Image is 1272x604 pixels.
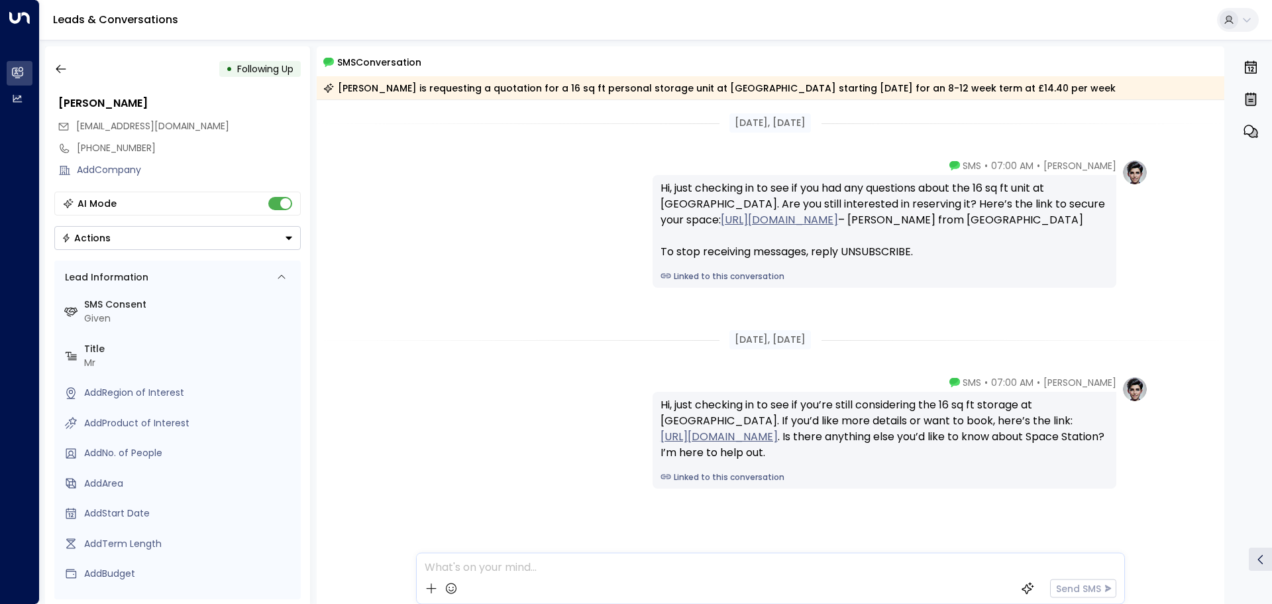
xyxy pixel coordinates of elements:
[984,159,988,172] span: •
[84,477,295,491] div: AddArea
[84,298,295,312] label: SMS Consent
[1043,376,1116,389] span: [PERSON_NAME]
[1037,159,1040,172] span: •
[84,342,295,356] label: Title
[661,271,1108,282] a: Linked to this conversation
[661,180,1108,260] div: Hi, just checking in to see if you had any questions about the 16 sq ft unit at [GEOGRAPHIC_DATA]...
[661,397,1108,461] div: Hi, just checking in to see if you’re still considering the 16 sq ft storage at [GEOGRAPHIC_DATA]...
[84,507,295,520] div: AddStart Date
[1122,159,1148,186] img: profile-logo.png
[991,376,1033,389] span: 07:00 AM
[54,226,301,250] div: Button group with a nested menu
[1122,376,1148,402] img: profile-logo.png
[84,312,295,326] div: Given
[1037,376,1040,389] span: •
[661,471,1108,483] a: Linked to this conversation
[323,82,1116,95] div: [PERSON_NAME] is requesting a quotation for a 16 sq ft personal storage unit at [GEOGRAPHIC_DATA]...
[729,330,811,349] div: [DATE], [DATE]
[54,226,301,250] button: Actions
[729,113,811,133] div: [DATE], [DATE]
[84,386,295,400] div: AddRegion of Interest
[984,376,988,389] span: •
[337,54,421,70] span: SMS Conversation
[661,429,778,445] a: [URL][DOMAIN_NAME]
[963,159,981,172] span: SMS
[60,271,148,284] div: Lead Information
[963,376,981,389] span: SMS
[76,119,229,133] span: JOMANS@GMAIL.COM
[84,356,295,370] div: Mr
[76,119,229,133] span: [EMAIL_ADDRESS][DOMAIN_NAME]
[84,537,295,551] div: AddTerm Length
[58,95,301,111] div: [PERSON_NAME]
[84,416,295,430] div: AddProduct of Interest
[721,212,838,228] a: [URL][DOMAIN_NAME]
[237,62,293,76] span: Following Up
[62,232,111,244] div: Actions
[77,163,301,177] div: AddCompany
[78,197,117,210] div: AI Mode
[991,159,1033,172] span: 07:00 AM
[84,446,295,460] div: AddNo. of People
[84,567,295,581] div: AddBudget
[226,57,233,81] div: •
[53,12,178,27] a: Leads & Conversations
[1043,159,1116,172] span: [PERSON_NAME]
[77,141,301,155] div: [PHONE_NUMBER]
